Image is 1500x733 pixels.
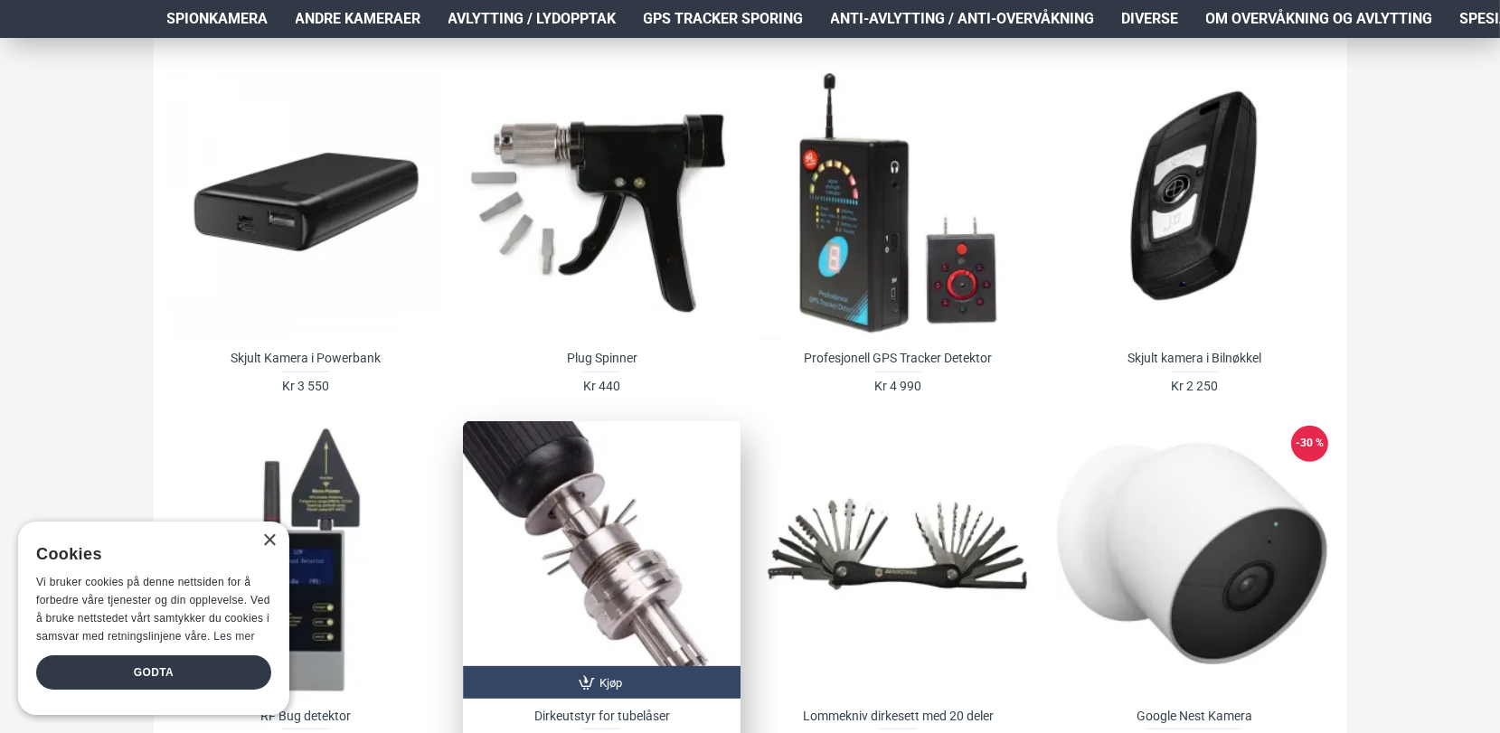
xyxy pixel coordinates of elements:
span: GPS Tracker Sporing [644,8,804,30]
span: Om overvåkning og avlytting [1206,8,1433,30]
a: RF Bug detektor [260,708,351,724]
a: Google Nest Kamera [1137,708,1252,724]
a: Skjult kamera i Bilnøkkel Skjult kamera i Bilnøkkel [1055,63,1333,341]
a: Lommekniv dirkesett med 20 deler [803,708,994,724]
a: Dirkeutstyr for tubelåser [534,708,670,724]
span: Andre kameraer [296,8,421,30]
a: Skjult Kamera i Powerbank [231,350,381,366]
span: Kr 2 250 [1171,380,1218,392]
a: Plug Spinner [567,350,637,366]
a: Plug Spinner Plug Spinner [463,63,741,341]
span: Anti-avlytting / Anti-overvåkning [831,8,1095,30]
a: RF Bug detektor RF Bug detektor [167,421,445,699]
span: Diverse [1122,8,1179,30]
a: Lommekniv dirkesett med 20 deler [759,421,1036,699]
a: Profesjonell GPS Tracker Detektor Profesjonell GPS Tracker Detektor [759,63,1036,341]
a: Skjult kamera i Bilnøkkel [1127,350,1261,366]
a: Dirkeutstyr for tubelåser Dirkeutstyr for tubelåser [463,421,741,699]
span: Avlytting / Lydopptak [448,8,617,30]
div: Cookies [36,535,259,574]
div: Close [262,534,276,548]
span: Kr 440 [583,380,620,392]
span: Kjøp [595,677,627,689]
a: Les mer, opens a new window [213,630,254,643]
a: Google Nest Kamera Google Nest Kamera [1055,421,1333,699]
span: Vi bruker cookies på denne nettsiden for å forbedre våre tjenester og din opplevelse. Ved å bruke... [36,576,270,642]
span: Kr 3 550 [282,380,329,392]
span: Spionkamera [167,8,269,30]
span: Kr 4 990 [874,380,921,392]
a: Skjult Kamera i Powerbank Skjult Kamera i Powerbank [167,63,445,341]
a: Profesjonell GPS Tracker Detektor [804,350,992,366]
div: Godta [36,655,271,690]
